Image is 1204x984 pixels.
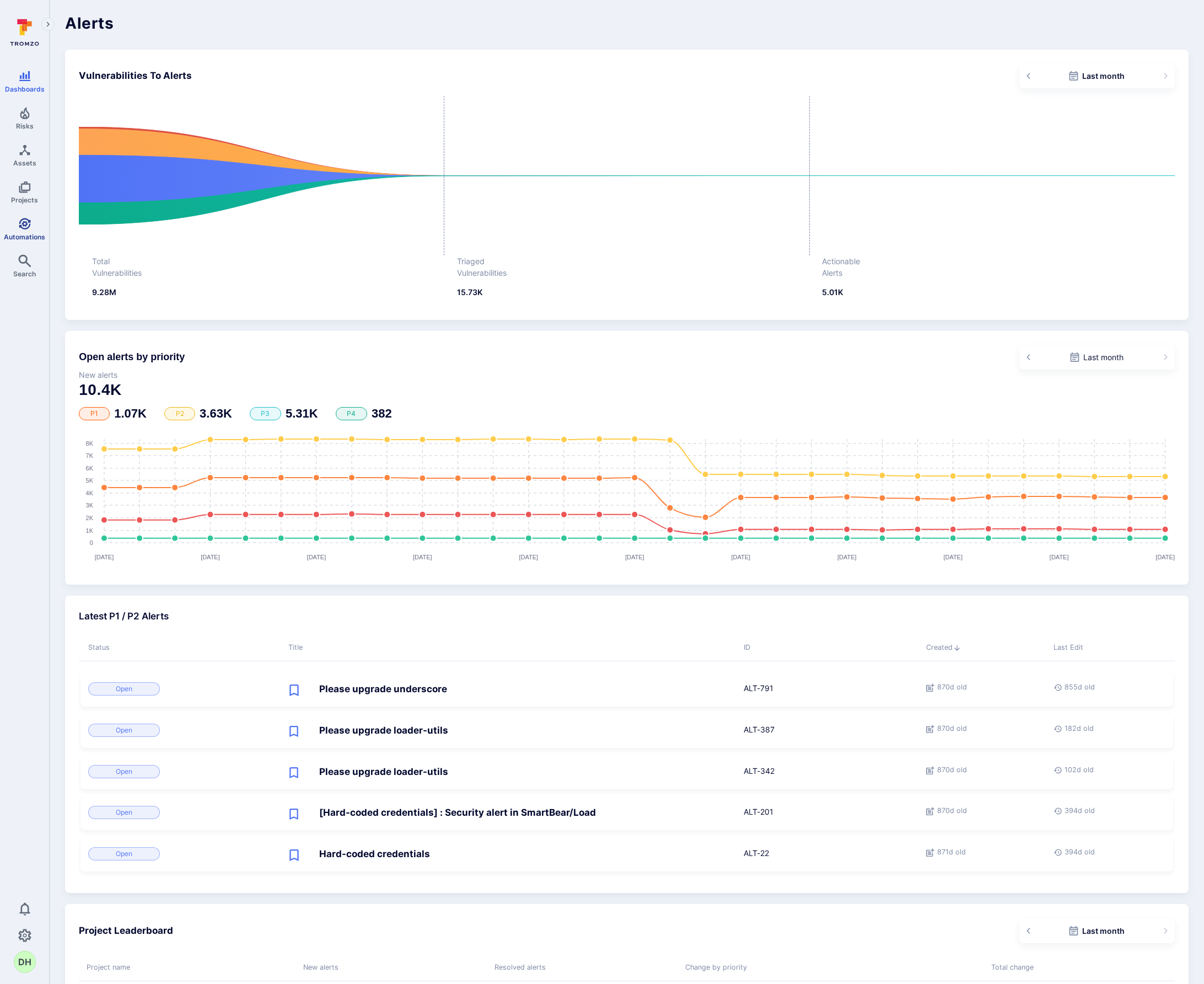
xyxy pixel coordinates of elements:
[736,757,918,788] span: cell for ID
[88,847,160,860] span: Open
[281,635,736,661] span: sort by Title
[685,962,976,973] div: Toggle SortBy
[1053,643,1165,653] div: Toggle SortBy
[736,675,918,705] span: cell for ID
[1051,554,1070,560] text: [DATE]
[926,724,1032,734] div: 870 d old
[79,381,1175,399] h1: total value
[736,635,918,661] span: sort by ID
[918,635,1046,661] span: sort by Created
[79,924,173,938] h3: Project Leaderboard
[200,407,232,420] h3: value
[114,407,147,420] h3: value
[90,539,93,546] text: 0
[307,554,326,560] text: [DATE]
[926,765,1032,776] div: 870 d old
[1046,716,1173,746] span: cell for Last Edit
[65,331,1189,585] div: alert trends by priority
[926,682,1032,693] div: 870 d old
[86,477,94,484] text: 5K
[87,962,288,973] div: Toggle SortBy
[319,724,448,738] a: Please upgrade loader-utils
[86,440,94,447] text: 8K
[44,20,52,29] i: Expand navigation menu
[4,233,45,241] span: Automations
[926,643,1038,653] div: Toggle SortBy
[65,15,1189,31] h1: Alerts
[79,370,1175,381] span: New alerts
[88,724,160,737] span: Open
[286,407,318,420] h3: value
[991,962,1167,973] div: Toggle SortBy
[1157,554,1176,560] text: [DATE]
[678,955,983,981] span: sort by Change by priority
[319,847,430,862] a: Hard-coded credentials
[281,839,736,870] span: cell for Title
[88,682,160,696] span: Open
[281,675,736,705] span: cell for Title
[86,452,94,459] text: 7K
[286,407,318,420] span: 5.31K
[250,407,281,420] span: P3
[319,806,596,820] a: [Hard-coded credentials] : Security alert in SmartBear/Load
[1046,839,1173,870] span: cell for Last Edit
[41,18,55,31] button: Expand navigation menu
[926,847,1032,858] div: 871 d old
[95,554,114,560] text: [DATE]
[200,407,232,420] span: 3.63K
[86,502,94,509] text: 3K
[1039,351,1155,363] div: Last month
[926,806,1032,816] div: 870 d old
[1039,70,1155,82] div: Last month
[5,85,45,93] span: Dashboards
[86,490,94,496] text: 4K
[88,765,160,778] span: Open
[1046,635,1173,661] span: sort by Last Edit
[281,798,736,828] span: cell for Title
[201,554,221,560] text: [DATE]
[295,955,487,981] span: sort by New alerts
[495,962,670,973] div: Toggle SortBy
[79,609,1175,624] div: Latest P1 / P2 Alerts
[918,716,1046,746] span: cell for Created
[79,69,192,83] h3: Vulnerabilities To Alerts
[1053,682,1159,693] div: 855 d old
[736,839,918,870] span: cell for ID
[79,407,110,420] span: P1
[487,955,678,981] span: sort by Resolved alerts
[744,643,910,653] div: Toggle SortBy
[86,465,94,472] text: 6K
[281,716,736,746] span: cell for Title
[1053,765,1159,776] div: 102 d old
[319,682,447,697] a: Please upgrade underscore
[413,554,433,560] text: [DATE]
[1046,757,1173,788] span: cell for Last Edit
[1039,925,1155,937] div: Last month
[918,839,1046,870] span: cell for Created
[626,554,645,560] text: [DATE]
[732,554,751,560] text: [DATE]
[11,196,38,204] span: Projects
[86,527,94,534] text: 1K
[520,554,539,560] text: [DATE]
[79,955,295,981] span: sort by Project name
[86,515,94,521] text: 2K
[1053,724,1159,734] div: 182 d old
[80,798,281,828] span: cell for Status
[336,407,367,420] span: P4
[736,798,918,828] span: cell for ID
[88,643,273,653] div: Toggle SortBy
[983,955,1175,981] span: sort by Total change
[319,765,448,779] a: Please upgrade loader-utils
[79,350,185,363] h4: Open alerts by priority
[1053,847,1159,858] div: 394 d old
[80,757,281,788] span: cell for Status
[281,757,736,788] span: cell for Title
[918,798,1046,828] span: cell for Created
[114,407,147,420] span: 1.07K
[80,635,281,661] span: sort by Status
[14,951,36,973] button: DH
[372,407,392,420] span: 382
[80,839,281,870] span: cell for Status
[80,675,281,705] span: cell for Status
